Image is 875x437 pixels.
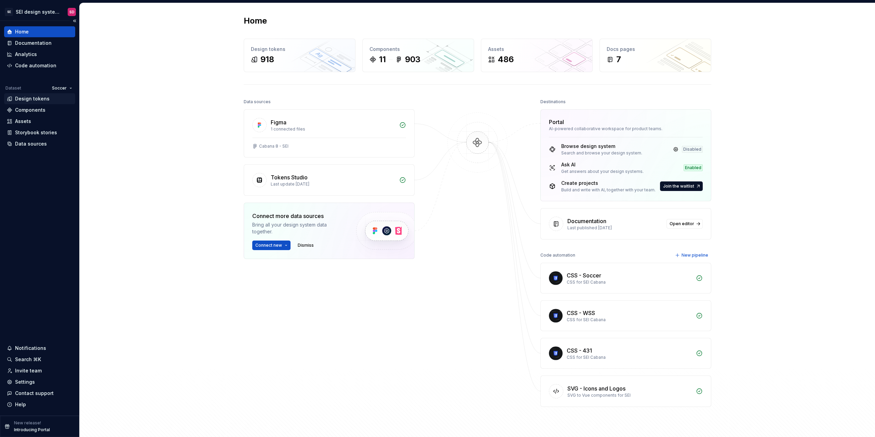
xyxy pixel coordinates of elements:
[561,180,656,187] div: Create projects
[15,107,45,113] div: Components
[567,317,692,323] div: CSS for SEI Cabana
[660,181,703,191] button: Join the waitlist
[49,83,75,93] button: Soccer
[15,62,56,69] div: Code automation
[244,97,271,107] div: Data sources
[4,138,75,149] a: Data sources
[540,250,575,260] div: Code automation
[15,51,37,58] div: Analytics
[4,354,75,365] button: Search ⌘K
[663,183,694,189] span: Join the waitlist
[4,399,75,410] button: Help
[52,85,67,91] span: Soccer
[244,15,267,26] h2: Home
[498,54,514,65] div: 486
[567,225,662,231] div: Last published [DATE]
[271,126,395,132] div: 1 connected files
[15,129,57,136] div: Storybook stories
[4,365,75,376] a: Invite team
[15,379,35,385] div: Settings
[481,39,593,72] a: Assets486
[567,271,601,279] div: CSS - Soccer
[670,221,694,227] span: Open editor
[5,8,13,16] div: SE
[244,164,415,196] a: Tokens StudioLast update [DATE]
[5,85,21,91] div: Dataset
[244,39,355,72] a: Design tokens918
[252,241,291,250] button: Connect new
[4,49,75,60] a: Analytics
[540,97,566,107] div: Destinations
[244,109,415,158] a: Figma1 connected filesCabana 8 - SEI
[600,39,711,72] a: Docs pages7
[567,217,606,225] div: Documentation
[252,221,345,235] div: Bring all your design system data together.
[673,250,711,260] button: New pipeline
[567,279,692,285] div: CSS for SEI Cabana
[14,420,41,426] p: New release!
[607,46,704,53] div: Docs pages
[252,212,345,220] div: Connect more data sources
[15,40,52,46] div: Documentation
[15,345,46,352] div: Notifications
[369,46,467,53] div: Components
[684,164,703,171] div: Enabled
[567,355,692,360] div: CSS for SEI Cabana
[255,243,282,248] span: Connect new
[561,169,644,174] div: Get answers about your design systems.
[15,390,54,397] div: Contact support
[4,60,75,71] a: Code automation
[567,309,595,317] div: CSS - WSS
[4,127,75,138] a: Storybook stories
[561,187,656,193] div: Build and write with AI, together with your team.
[488,46,585,53] div: Assets
[69,9,75,15] div: SD
[4,377,75,387] a: Settings
[16,9,59,15] div: SEI design system - backup
[15,28,29,35] div: Home
[567,346,592,355] div: CSS - 431
[271,173,308,181] div: Tokens Studio
[15,401,26,408] div: Help
[15,118,31,125] div: Assets
[682,146,703,153] div: Disabled
[4,93,75,104] a: Design tokens
[4,116,75,127] a: Assets
[251,46,348,53] div: Design tokens
[4,388,75,399] button: Contact support
[549,126,703,132] div: AI-powered collaborative workspace for product teams.
[567,393,692,398] div: SVG to Vue components for SEI
[549,118,564,126] div: Portal
[15,140,47,147] div: Data sources
[271,118,286,126] div: Figma
[616,54,621,65] div: 7
[379,54,386,65] div: 11
[567,384,625,393] div: SVG - Icons and Logos
[260,54,274,65] div: 918
[561,150,642,156] div: Search and browse your design system.
[15,367,42,374] div: Invite team
[15,95,50,102] div: Design tokens
[14,427,50,433] p: Introducing Portal
[1,4,78,19] button: SESEI design system - backupSD
[271,181,395,187] div: Last update [DATE]
[405,54,420,65] div: 903
[15,356,41,363] div: Search ⌘K
[4,343,75,354] button: Notifications
[667,219,703,229] a: Open editor
[4,105,75,115] a: Components
[362,39,474,72] a: Components11903
[298,243,314,248] span: Dismiss
[295,241,317,250] button: Dismiss
[561,161,644,168] div: Ask AI
[4,26,75,37] a: Home
[259,144,288,149] div: Cabana 8 - SEI
[4,38,75,49] a: Documentation
[70,16,79,26] button: Collapse sidebar
[561,143,642,150] div: Browse design system
[682,252,708,258] span: New pipeline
